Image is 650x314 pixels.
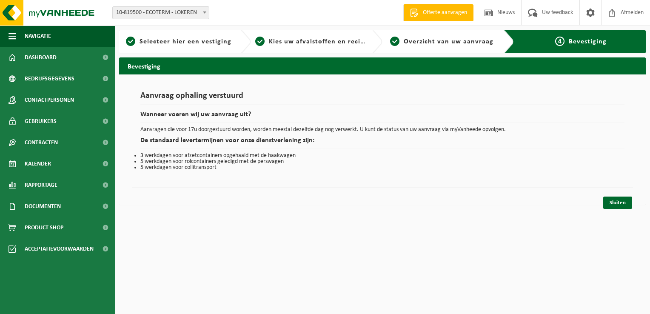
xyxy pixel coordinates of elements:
li: 3 werkdagen voor afzetcontainers opgehaald met de haakwagen [140,153,624,159]
h2: Wanneer voeren wij uw aanvraag uit? [140,111,624,123]
span: Overzicht van uw aanvraag [404,38,493,45]
h2: Bevestiging [119,57,646,74]
a: Offerte aanvragen [403,4,473,21]
span: 3 [390,37,399,46]
span: Selecteer hier een vestiging [140,38,231,45]
h1: Aanvraag ophaling verstuurd [140,91,624,105]
span: Contactpersonen [25,89,74,111]
span: Kies uw afvalstoffen en recipiënten [269,38,386,45]
li: 5 werkdagen voor rolcontainers geledigd met de perswagen [140,159,624,165]
span: Bevestiging [569,38,607,45]
li: 5 werkdagen voor collitransport [140,165,624,171]
p: Aanvragen die voor 17u doorgestuurd worden, worden meestal dezelfde dag nog verwerkt. U kunt de s... [140,127,624,133]
span: 4 [555,37,564,46]
span: 10-819500 - ECOTERM - LOKEREN [112,6,209,19]
span: Dashboard [25,47,57,68]
span: Rapportage [25,174,57,196]
span: Acceptatievoorwaarden [25,238,94,260]
span: Navigatie [25,26,51,47]
a: 1Selecteer hier een vestiging [123,37,234,47]
iframe: chat widget [4,295,142,314]
a: 3Overzicht van uw aanvraag [387,37,497,47]
span: 10-819500 - ECOTERM - LOKEREN [113,7,209,19]
h2: De standaard levertermijnen voor onze dienstverlening zijn: [140,137,624,148]
a: 2Kies uw afvalstoffen en recipiënten [255,37,366,47]
span: 1 [126,37,135,46]
span: Contracten [25,132,58,153]
span: Bedrijfsgegevens [25,68,74,89]
span: Offerte aanvragen [421,9,469,17]
span: Kalender [25,153,51,174]
span: 2 [255,37,265,46]
span: Gebruikers [25,111,57,132]
span: Documenten [25,196,61,217]
span: Product Shop [25,217,63,238]
a: Sluiten [603,197,632,209]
